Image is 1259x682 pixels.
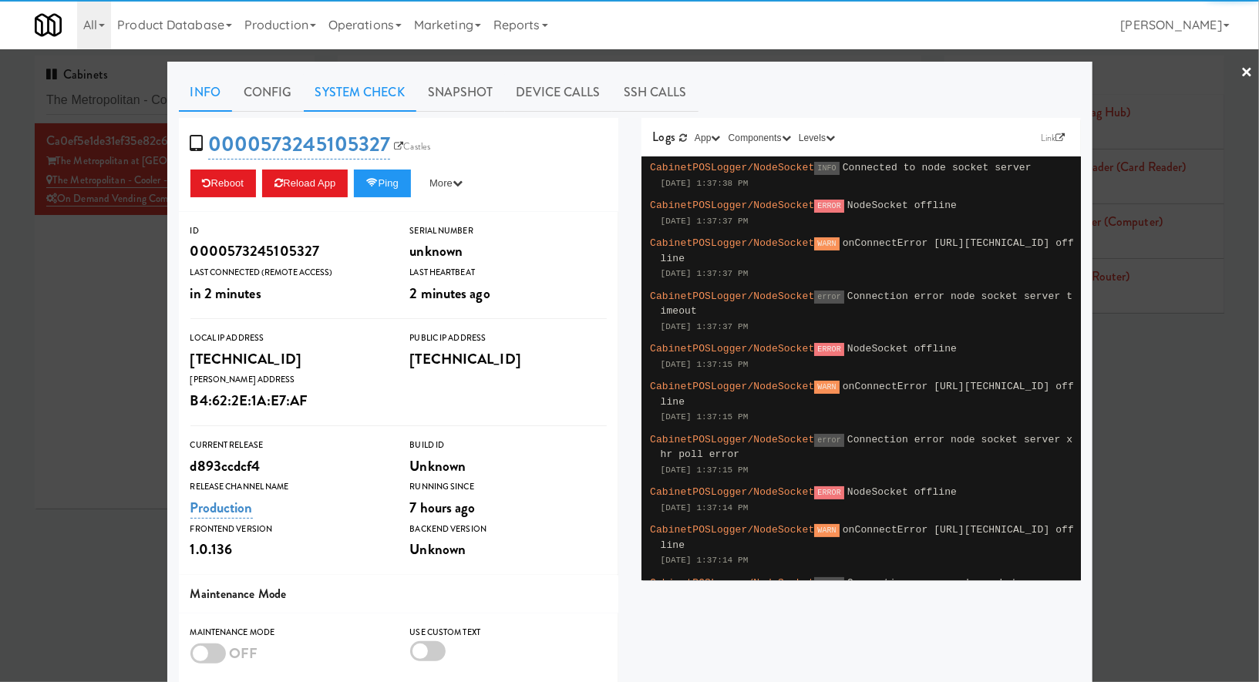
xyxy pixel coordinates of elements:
[847,200,957,211] span: NodeSocket offline
[650,486,814,498] span: CabinetPOSLogger/NodeSocket
[650,381,814,392] span: CabinetPOSLogger/NodeSocket
[190,497,253,519] a: Production
[661,524,1075,551] span: onConnectError [URL][TECHNICAL_ID] offline
[814,343,844,356] span: ERROR
[262,170,348,197] button: Reload App
[650,343,814,354] span: CabinetPOSLogger/NodeSocket
[416,73,505,112] a: Snapshot
[650,291,814,302] span: CabinetPOSLogger/NodeSocket
[1037,130,1069,146] a: Link
[410,536,607,563] div: Unknown
[814,291,844,304] span: error
[814,486,844,499] span: ERROR
[410,283,490,304] span: 2 minutes ago
[653,128,675,146] span: Logs
[410,453,607,479] div: Unknown
[1240,49,1253,97] a: ×
[190,438,387,453] div: Current Release
[410,479,607,495] div: Running Since
[661,381,1075,408] span: onConnectError [URL][TECHNICAL_ID] offline
[190,372,387,388] div: [PERSON_NAME] Address
[847,343,957,354] span: NodeSocket offline
[814,162,839,175] span: INFO
[814,200,844,213] span: ERROR
[229,643,258,664] span: OFF
[190,265,387,281] div: Last Connected (Remote Access)
[661,179,749,188] span: [DATE] 1:37:38 PM
[612,73,699,112] a: SSH Calls
[650,237,814,249] span: CabinetPOSLogger/NodeSocket
[661,237,1075,264] span: onConnectError [URL][TECHNICAL_ID] offline
[190,585,287,603] span: Maintenance Mode
[410,331,607,346] div: Public IP Address
[814,381,839,394] span: WARN
[190,346,387,372] div: [TECHNICAL_ID]
[661,434,1073,461] span: Connection error node socket server xhr poll error
[814,524,839,537] span: WARN
[661,412,749,422] span: [DATE] 1:37:15 PM
[190,170,257,197] button: Reboot
[410,438,607,453] div: Build Id
[410,497,476,518] span: 7 hours ago
[795,130,839,146] button: Levels
[814,237,839,250] span: WARN
[190,331,387,346] div: Local IP Address
[661,577,1073,604] span: Connection error node socket server xhr poll error
[190,283,261,304] span: in 2 minutes
[208,129,391,160] a: 0000573245105327
[304,73,416,112] a: System Check
[390,139,434,154] a: Castles
[190,536,387,563] div: 1.0.136
[179,73,232,112] a: Info
[410,522,607,537] div: Backend Version
[814,434,844,447] span: error
[650,162,814,173] span: CabinetPOSLogger/NodeSocket
[661,322,749,331] span: [DATE] 1:37:37 PM
[661,291,1073,317] span: Connection error node socket server timeout
[190,625,387,640] div: Maintenance Mode
[417,170,475,197] button: More
[650,200,814,211] span: CabinetPOSLogger/NodeSocket
[190,238,387,264] div: 0000573245105327
[354,170,411,197] button: Ping
[661,217,749,226] span: [DATE] 1:37:37 PM
[505,73,612,112] a: Device Calls
[190,388,387,414] div: B4:62:2E:1A:E7:AF
[650,577,814,589] span: CabinetPOSLogger/NodeSocket
[190,522,387,537] div: Frontend Version
[843,162,1032,173] span: Connected to node socket server
[650,524,814,536] span: CabinetPOSLogger/NodeSocket
[190,453,387,479] div: d893ccdcf4
[847,486,957,498] span: NodeSocket offline
[190,223,387,239] div: ID
[661,360,749,369] span: [DATE] 1:37:15 PM
[661,556,749,565] span: [DATE] 1:37:14 PM
[661,503,749,512] span: [DATE] 1:37:14 PM
[190,479,387,495] div: Release Channel Name
[691,130,725,146] button: App
[661,465,749,475] span: [DATE] 1:37:15 PM
[410,346,607,372] div: [TECHNICAL_ID]
[410,265,607,281] div: Last Heartbeat
[35,12,62,39] img: Micromart
[725,130,795,146] button: Components
[232,73,304,112] a: Config
[410,625,607,640] div: Use Custom Text
[814,577,844,590] span: error
[661,269,749,278] span: [DATE] 1:37:37 PM
[410,238,607,264] div: unknown
[410,223,607,239] div: Serial Number
[650,434,814,445] span: CabinetPOSLogger/NodeSocket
